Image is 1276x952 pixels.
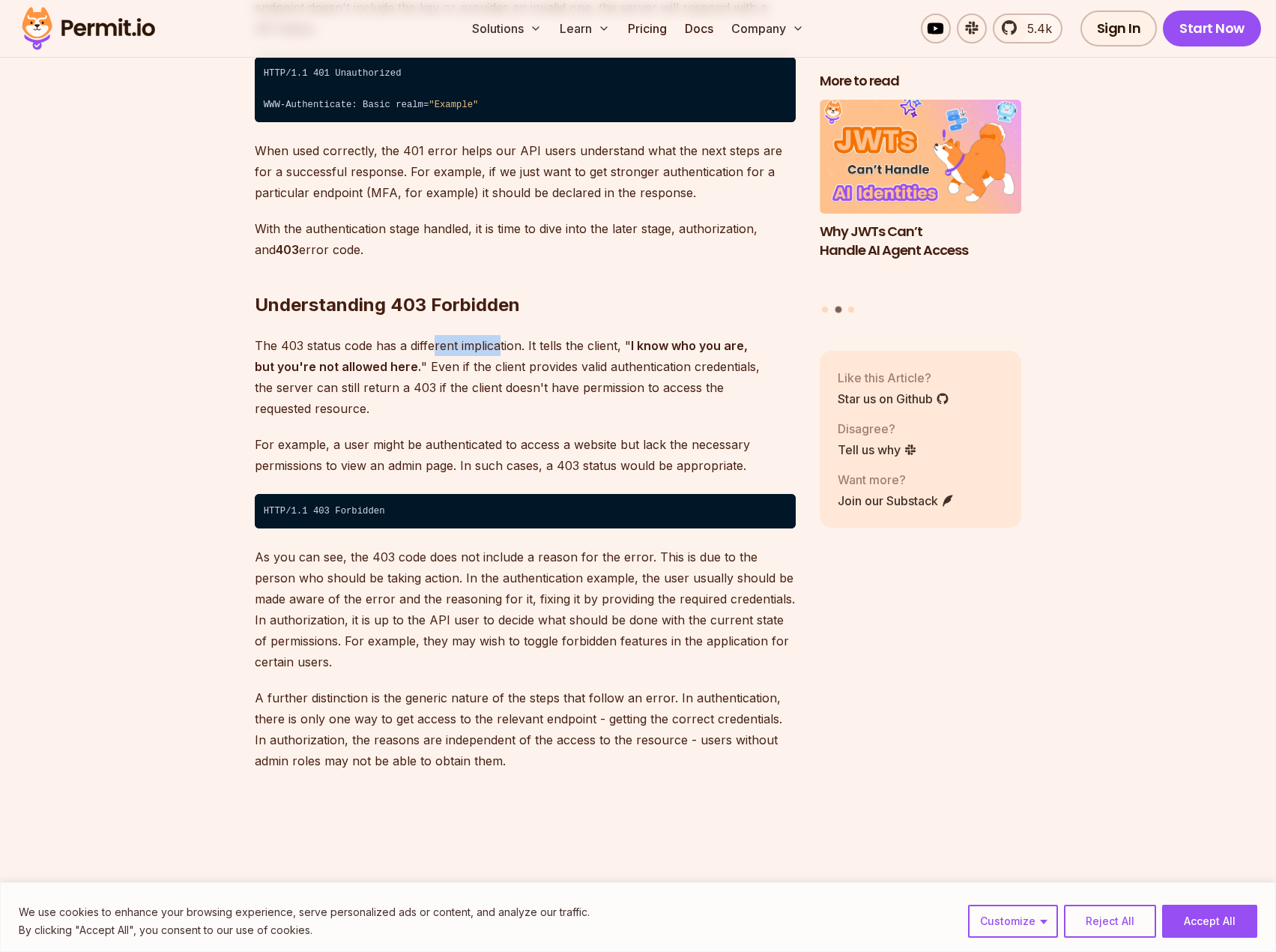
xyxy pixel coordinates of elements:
button: Company [725,13,810,43]
a: Sign In [1080,10,1158,46]
img: Permit logo [15,3,162,54]
h2: Understanding 403 Forbidden [255,233,796,317]
button: Go to slide 3 [848,306,854,312]
code: HTTP/1.1 401 Unauthorized ⁠ WWW-Authenticate: Basic realm= [255,57,796,123]
span: 5.4k [1018,19,1052,37]
p: Want more? [838,470,955,488]
p: By clicking "Accept All", you consent to our use of cookies. [19,921,590,939]
a: Pricing [622,13,673,43]
p: Disagree? [838,419,917,437]
a: Star us on Github [838,389,949,407]
p: As you can see, the 403 code does not include a reason for the error. This is due to the person w... [255,546,796,672]
div: Posts [820,100,1022,315]
img: Why JWTs Can’t Handle AI Agent Access [820,100,1022,214]
button: Learn [554,13,616,43]
button: Solutions [466,13,548,43]
li: 2 of 3 [820,100,1022,297]
a: Tell us why [838,440,917,458]
code: HTTP/1.1 403 Forbidden [255,494,796,528]
p: The 403 status code has a different implication. It tells the client, " " Even if the client prov... [255,335,796,419]
p: Like this Article? [838,368,949,386]
h3: Why JWTs Can’t Handle AI Agent Access [820,222,1022,259]
strong: 403 [276,242,299,257]
a: Start Now [1163,10,1261,46]
a: Docs [679,13,719,43]
button: Accept All [1162,905,1257,938]
a: 5.4k [993,13,1062,43]
span: "Example" [429,100,478,110]
button: Customize [968,905,1058,938]
a: Join our Substack [838,491,955,509]
p: A further distinction is the generic nature of the steps that follow an error. In authentication,... [255,687,796,771]
h2: More to read [820,72,1022,91]
p: With the authentication stage handled, it is time to dive into the later stage, authorization, an... [255,218,796,260]
p: When used correctly, the 401 error helps our API users understand what the next steps are for a s... [255,140,796,203]
button: Reject All [1064,905,1156,938]
a: Why JWTs Can’t Handle AI Agent AccessWhy JWTs Can’t Handle AI Agent Access [820,100,1022,297]
p: For example, a user might be authenticated to access a website but lack the necessary permissions... [255,434,796,476]
p: We use cookies to enhance your browsing experience, serve personalized ads or content, and analyz... [19,903,590,921]
button: Go to slide 1 [822,306,828,312]
button: Go to slide 2 [835,306,841,313]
